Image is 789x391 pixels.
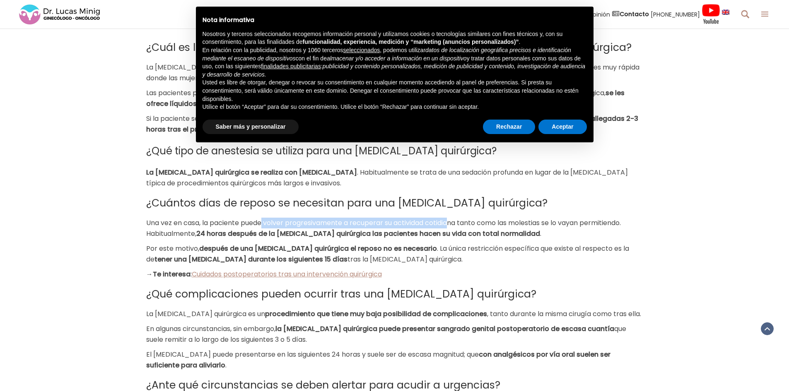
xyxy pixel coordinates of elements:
[275,324,614,333] b: la [MEDICAL_DATA] quirúrgica puede presentar sangrado genital postoperatorio de escasa cuantía
[203,63,586,78] em: publicidad y contenido personalizados, medición de publicidad y contenido, investigación de audie...
[146,244,199,253] span: Por este motivo,
[722,10,729,14] img: language english
[265,309,487,319] b: procedimiento que tiene muy baja posibilidad de complicaciones
[146,62,265,72] span: La [MEDICAL_DATA] quirúrgica es un
[146,287,536,301] span: ¿Qué complicaciones pueden ocurrir tras una [MEDICAL_DATA] quirúrgica?
[225,360,227,370] span: .
[191,269,192,279] span: :
[146,114,397,123] span: Si la paciente se siente confortable, y no ha tenido náuseas ni vómitos, puede
[203,47,571,62] em: datos de localización geográfica precisos e identificación mediante el escaneo de dispositivos
[146,324,275,333] span: En algunas circunstancias, sin embargo,
[702,4,720,24] img: Videos Youtube Ginecología
[146,88,625,108] b: se les ofrece líquidos para confirmar una adecuada tolerancia por vía oral y descartar la presenc...
[146,114,638,134] b: volver a casa acompañada de algún familiar o personas allegadas 2-3 horas tras el procedimiento
[203,30,587,46] p: Nosotros y terceros seleccionados recogemos información personal y utilizamos cookies o tecnologí...
[203,120,299,134] button: Saber más y personalizar
[146,350,479,359] span: El [MEDICAL_DATA] puede presentarse en las siguientes 24 horas y suele ser de escasa magnitud; que
[203,79,587,103] p: Usted es libre de otorgar, denegar o revocar su consentimiento en cualquier momento accediendo al...
[487,309,641,319] span: , tanto durante la misma cirugía como tras ella.
[146,144,497,158] span: ¿Qué tipo de anestesia se utiliza para una [MEDICAL_DATA] quirúrgica?
[199,244,437,253] b: después de una [MEDICAL_DATA] quirúrgica el reposo no es necesario
[203,17,587,24] h2: Nota informativa
[146,269,153,279] span: →
[146,168,357,177] b: La [MEDICAL_DATA] quirúrgica se realiza con [MEDICAL_DATA]
[146,324,626,344] span: que suele remitir a lo largo de los siguientes 3 o 5 días.
[303,38,519,45] strong: funcionalidad, experiencia, medición y “marketing (anuncios personalizados)”
[146,88,606,98] span: Las pacientes pasan a una sala de recuperación anestésica tras el procedimiento. Allí, 60 minutos...
[146,218,621,238] span: Una vez en casa, la paciente puede volver progresivamente a recuperar su actividad cotidiana tant...
[192,269,382,279] a: Cuidados postoperatorios tras una intervención quirúrgica
[540,229,541,238] span: .
[146,350,610,370] b: con analgésicos por vía oral suelen ser suficiente para aliviarlo
[261,62,321,71] button: finalidades publicitarias
[651,10,700,19] span: [PHONE_NUMBER]
[203,46,587,79] p: En relación con la publicidad, nosotros y 1060 terceros , podemos utilizar con el fin de y tratar...
[146,309,265,319] span: La [MEDICAL_DATA] quirúrgica es un
[146,244,629,264] span: . La única restricción específica que existe al respecto es la de
[203,103,587,111] p: Utilice el botón “Aceptar” para dar su consentimiento. Utilice el botón “Rechazar” para continuar...
[154,254,347,264] b: tener una [MEDICAL_DATA] durante los siguientes 15 días
[146,40,632,55] span: ¿Cuál es la recuperación y qué cuidados hay que tener tras una [MEDICAL_DATA] quirúrgica?
[343,46,380,55] button: seleccionados
[620,10,649,18] strong: Contacto
[347,254,463,264] span: tras la [MEDICAL_DATA] quirúrgica.
[146,62,639,83] span: . Por ello, la recuperación es muy rápida donde las mujeres pueden volver a realizar su actividad...
[153,269,191,279] b: Te interesa
[538,120,586,134] button: Aceptar
[483,120,535,134] button: Rechazar
[146,196,548,210] span: ¿Cuántos días de reposo se necesitan para una [MEDICAL_DATA] quirúrgica?
[327,55,467,62] em: almacenar y/o acceder a información en un dispositivo
[146,168,628,188] span: . Habitualmente se trata de una sedación profunda en lugar de la [MEDICAL_DATA] típica de procedi...
[196,229,540,238] b: 24 horas después de la [MEDICAL_DATA] quirúrgica las pacientes hacen su vida con total normalidad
